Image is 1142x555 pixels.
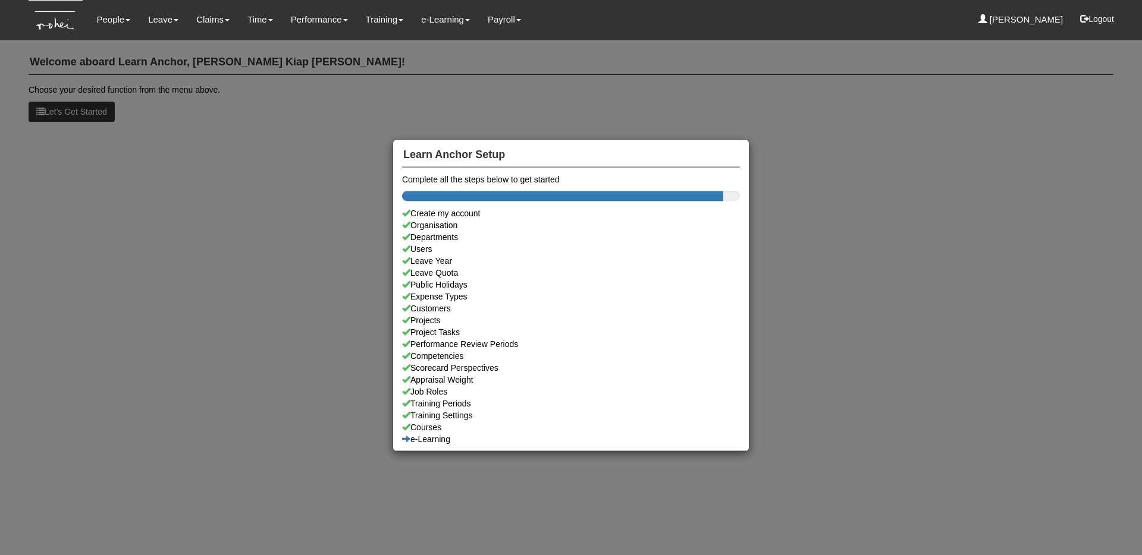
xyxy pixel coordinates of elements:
[402,433,740,444] a: e-Learning
[402,143,740,168] h4: Learn Anchor Setup
[402,338,740,349] a: Performance Review Periods
[402,278,740,290] a: Public Holidays
[402,385,740,397] a: Job Roles
[402,349,740,361] a: Competencies
[402,302,740,314] a: Customers
[402,421,740,433] a: Courses
[402,254,740,266] a: Leave Year
[402,266,740,278] a: Leave Quota
[402,242,740,254] a: Users
[402,231,740,242] a: Departments
[402,219,740,231] a: Organisation
[402,409,740,421] a: Training Settings
[402,314,740,326] a: Projects
[402,397,740,409] a: Training Periods
[402,173,740,185] div: Complete all the steps below to get started
[402,326,740,338] a: Project Tasks
[402,207,740,219] div: Create my account
[402,290,740,302] a: Expense Types
[402,373,740,385] a: Appraisal Weight
[402,361,740,373] a: Scorecard Perspectives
